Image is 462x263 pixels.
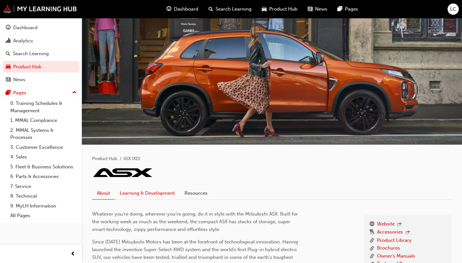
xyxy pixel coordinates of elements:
a: news-iconNews [303,3,332,16]
span: www-icon [370,220,374,229]
a: 7. Service [8,182,79,191]
span: link-icon [370,244,374,252]
a: 5. Fleet & Business Solutions [8,162,79,172]
a: 6. Parts & Accessories [8,172,79,182]
span: up-icon [72,89,77,97]
span: outbound-icon [406,230,410,235]
span: news-icon [6,77,11,83]
a: 9. MyLH Information [8,201,79,211]
span: guage-icon [6,25,11,31]
span: chart-icon [6,38,11,44]
a: About [92,187,115,199]
span: Product Hub [269,5,297,13]
div: Analytics [13,37,33,45]
div: Dashboard [13,24,38,31]
span: LC [450,5,456,13]
a: Accessories [377,228,403,237]
a: Product Library [377,237,412,245]
a: 4. Sales [8,152,79,162]
span: car-icon [6,64,11,70]
span: car-icon [262,5,267,13]
span: guage-icon [167,5,171,13]
a: search-iconSearch Learning [203,3,257,16]
span: Pages [345,5,358,13]
a: 3. Customer Excellence [8,142,79,152]
div: Pages [13,89,26,97]
a: car-iconProduct Hub [257,3,303,16]
span: search-icon [6,51,10,57]
a: Dashboard [3,22,79,34]
span: Search Learning [216,5,252,13]
span: keys-icon [370,228,374,237]
a: Website [377,220,395,229]
span: search-icon [209,5,213,13]
a: Learning & Development [115,187,180,199]
div: Search Learning [13,50,49,57]
a: 0. Training Schedules & Management [8,98,79,115]
a: 8. Technical [8,191,79,201]
div: News [13,76,25,83]
a: 1. MMAL Compliance [8,115,79,125]
span: Dashboard [174,5,198,13]
a: Brochures [377,244,400,252]
a: Product Hub [3,61,79,73]
span: Whatever you’re doing, wherever you’re going, do it in style with the Mitsubishi ASX. Built for t... [92,211,299,232]
img: asx.png [92,168,153,177]
img: mmal [3,5,77,13]
span: outbound-icon [397,222,402,227]
a: Resources [180,187,212,199]
a: guage-iconDashboard [161,3,203,16]
a: Product Hub [92,156,117,161]
span: News [315,5,327,13]
a: Analytics [3,35,79,47]
span: link-icon [370,237,374,245]
button: LC [448,4,459,15]
button: DashboardAnalyticsSearch LearningProduct HubNews [3,21,79,87]
span: pages-icon [338,5,342,13]
a: News [3,74,79,86]
a: Owner's Manuals [377,252,415,260]
button: Pages [3,87,79,99]
a: Search Learning [3,48,79,60]
a: 2. MMAL Systems & Processes [8,125,79,142]
span: prev-icon [71,250,75,258]
a: pages-iconPages [332,3,363,16]
span: pages-icon [6,90,11,96]
a: All Pages [8,211,79,221]
span: link-icon [370,252,374,260]
li: ASX (XD) [124,155,140,163]
span: news-icon [308,5,312,13]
